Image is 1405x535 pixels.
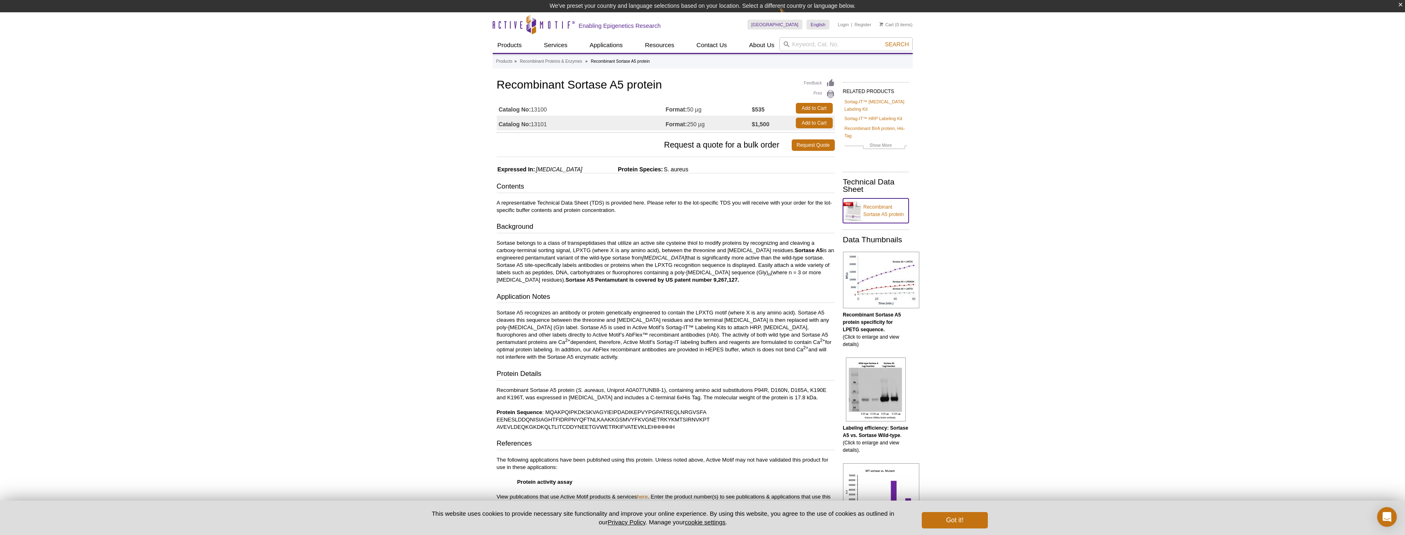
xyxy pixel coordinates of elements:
h2: Data Thumbnails [843,236,909,244]
button: Search [882,41,911,48]
span: Search [885,41,909,48]
span: Request a quote for a bulk order [497,139,792,151]
b: Labeling efficiency: Sortase A5 vs. Sortase Wild-type [843,425,908,438]
li: » [514,59,517,64]
sup: 2+ [820,338,825,343]
sub: n [768,272,771,277]
i: S. aureaus [578,387,604,393]
h3: Application Notes [497,292,835,303]
td: 13101 [497,116,666,130]
h3: References [497,439,835,450]
strong: $535 [752,106,765,113]
h1: Recombinant Sortase A5 protein [497,79,835,93]
strong: Protein activity assay [517,479,573,485]
a: Sortag-IT™ [MEDICAL_DATA] Labeling Kit [845,98,907,113]
h3: Background [497,222,835,233]
a: Recombinant Proteins & Enzymes [520,58,582,65]
b: Recombinant Sortase A5 protein specificity for LPETG sequence. [843,312,901,332]
p: . (Click to enlarge and view details). [843,424,909,454]
td: 13100 [497,101,666,116]
a: Products [496,58,512,65]
p: The following applications have been published using this protein. Unless noted above, Active Mot... [497,456,835,508]
img: Your Cart [880,22,883,26]
a: Recombinant Sortase A5 protein [843,198,909,223]
strong: $1,500 [752,121,770,128]
p: Sortase A5 recognizes an antibody or protein genetically engineered to contain the LPXTG motif (w... [497,309,835,361]
li: (0 items) [880,20,913,30]
div: Open Intercom Messenger [1377,507,1397,527]
h3: Protein Details [497,369,835,380]
img: Recombinant Sortase A5 protein specificity for LPETG sequence. [843,252,919,308]
a: here [637,494,648,500]
a: Products [493,37,527,53]
a: Print [804,90,835,99]
h2: Technical Data Sheet [843,178,909,193]
strong: Format: [666,106,687,113]
li: | [851,20,852,30]
a: Add to Cart [796,103,833,114]
span: Protein Species: [584,166,663,173]
a: Cart [880,22,894,27]
a: About Us [744,37,779,53]
i: [MEDICAL_DATA] [536,166,582,173]
li: » [585,59,588,64]
h2: Enabling Epigenetics Research [579,22,661,30]
p: (Click to enlarge and view details) [843,311,909,348]
p: Recombinant Sortase A5 protein ( , Uniprot A0A077UNB8-1), containing amino acid substitutions P94... [497,387,835,431]
strong: Catalog No: [499,121,531,128]
strong: Sortase A5 Pentamutant is covered by US patent number 9,267,127. [566,277,739,283]
span: S. aureus [663,166,688,173]
b: Protein Sequence [497,409,542,415]
img: Recombinant Sortase A5 protein [843,463,919,523]
a: Sortag-IT™ HRP Labeling Kit [845,115,902,122]
h3: Contents [497,182,835,193]
img: Change Here [779,6,801,25]
h2: RELATED PRODUCTS [843,82,909,97]
a: Feedback [804,79,835,88]
a: Contact Us [692,37,732,53]
p: This website uses cookies to provide necessary site functionality and improve your online experie... [418,509,909,526]
input: Keyword, Cat. No. [779,37,913,51]
a: Login [838,22,849,27]
a: Resources [640,37,679,53]
i: [MEDICAL_DATA] [642,255,686,261]
img: Labeling efficiency: Sortase A5 vs. Sortase Wild-type. [846,357,906,421]
a: English [806,20,829,30]
a: Add to Cart [796,118,833,128]
sup: 2+ [565,338,571,343]
strong: Sortase A5 [795,247,822,253]
td: 250 µg [666,116,752,130]
sup: 2+ [803,345,809,350]
a: Show More [845,141,907,151]
a: Request Quote [792,139,835,151]
span: Expressed In: [497,166,535,173]
button: cookie settings [685,519,725,526]
a: Recombinant BirA protein, His-Tag [845,125,907,139]
a: [GEOGRAPHIC_DATA] [747,20,803,30]
a: Applications [585,37,628,53]
strong: Format: [666,121,687,128]
strong: Catalog No: [499,106,531,113]
p: Sortase belongs to a class of transpeptidases that utilize an active site cysteine thiol to modif... [497,239,835,284]
li: Recombinant Sortase A5 protein [591,59,650,64]
a: Privacy Policy [608,519,645,526]
td: 50 µg [666,101,752,116]
p: A representative Technical Data Sheet (TDS) is provided here. Please refer to the lot-specific TD... [497,199,835,214]
button: Got it! [922,512,987,528]
a: Register [854,22,871,27]
a: Services [539,37,573,53]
